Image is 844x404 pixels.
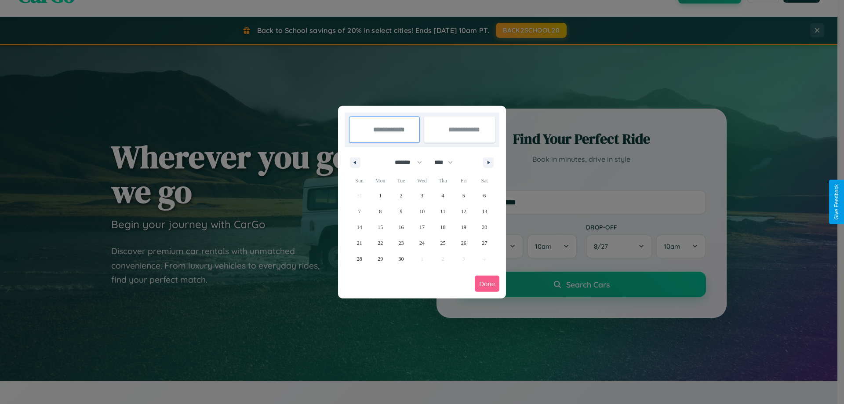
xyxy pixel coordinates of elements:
[370,235,390,251] button: 22
[433,219,453,235] button: 18
[474,188,495,204] button: 6
[399,219,404,235] span: 16
[378,219,383,235] span: 15
[379,204,382,219] span: 8
[421,188,423,204] span: 3
[349,204,370,219] button: 7
[391,204,411,219] button: 9
[433,235,453,251] button: 25
[461,235,466,251] span: 26
[379,188,382,204] span: 1
[440,219,445,235] span: 18
[391,235,411,251] button: 23
[419,219,425,235] span: 17
[378,235,383,251] span: 22
[399,235,404,251] span: 23
[411,204,432,219] button: 10
[482,204,487,219] span: 13
[391,251,411,267] button: 30
[411,188,432,204] button: 3
[453,235,474,251] button: 26
[461,219,466,235] span: 19
[433,174,453,188] span: Thu
[440,204,446,219] span: 11
[453,174,474,188] span: Fri
[433,188,453,204] button: 4
[453,204,474,219] button: 12
[453,219,474,235] button: 19
[474,219,495,235] button: 20
[400,204,403,219] span: 9
[391,219,411,235] button: 16
[349,174,370,188] span: Sun
[349,235,370,251] button: 21
[399,251,404,267] span: 30
[440,235,445,251] span: 25
[411,235,432,251] button: 24
[441,188,444,204] span: 4
[475,276,499,292] button: Done
[357,219,362,235] span: 14
[357,235,362,251] span: 21
[370,204,390,219] button: 8
[357,251,362,267] span: 28
[411,219,432,235] button: 17
[358,204,361,219] span: 7
[482,219,487,235] span: 20
[419,235,425,251] span: 24
[349,219,370,235] button: 14
[370,251,390,267] button: 29
[474,174,495,188] span: Sat
[483,188,486,204] span: 6
[833,184,840,220] div: Give Feedback
[370,174,390,188] span: Mon
[370,188,390,204] button: 1
[474,235,495,251] button: 27
[419,204,425,219] span: 10
[349,251,370,267] button: 28
[461,204,466,219] span: 12
[411,174,432,188] span: Wed
[482,235,487,251] span: 27
[391,188,411,204] button: 2
[433,204,453,219] button: 11
[400,188,403,204] span: 2
[474,204,495,219] button: 13
[462,188,465,204] span: 5
[370,219,390,235] button: 15
[378,251,383,267] span: 29
[391,174,411,188] span: Tue
[453,188,474,204] button: 5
